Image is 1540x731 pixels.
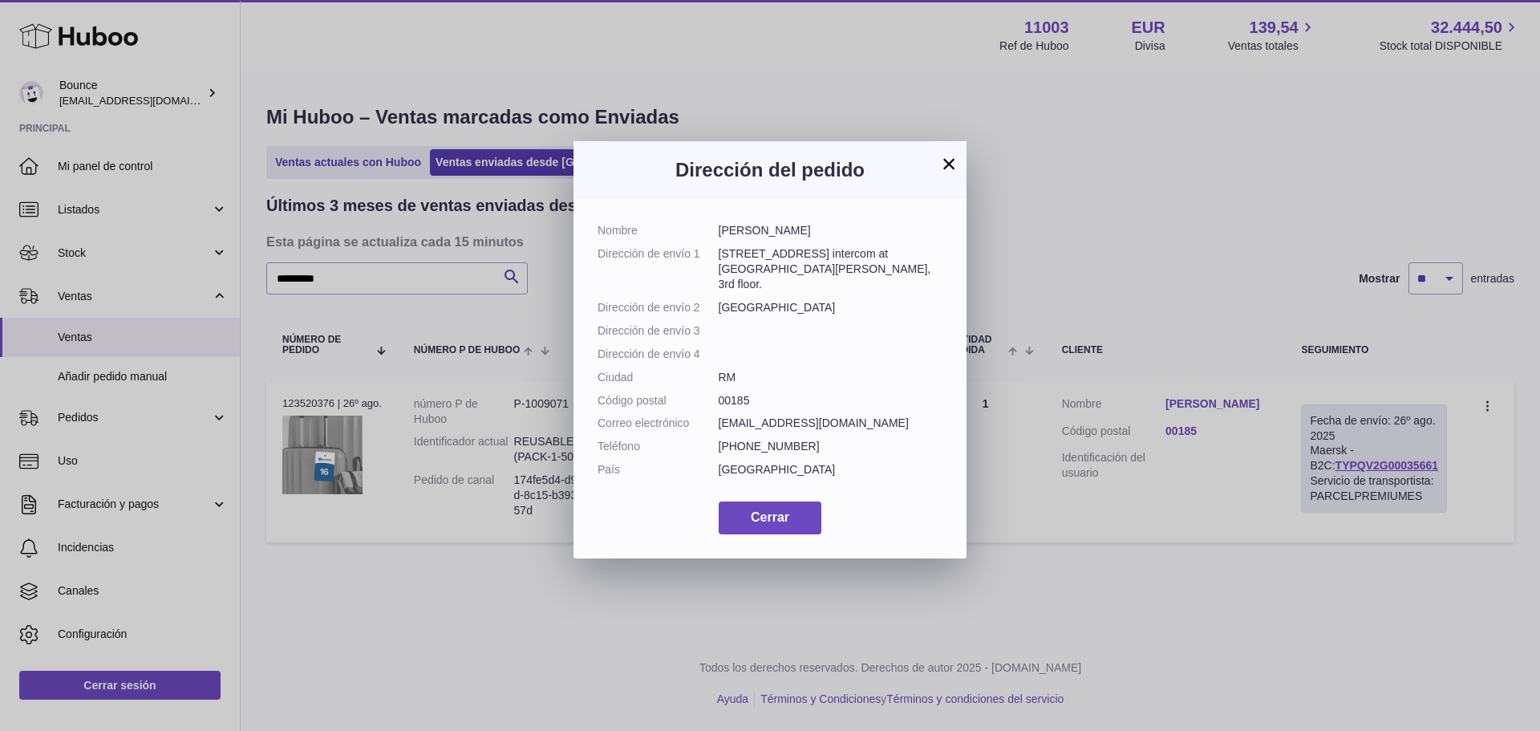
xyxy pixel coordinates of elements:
dt: Dirección de envío 2 [598,300,719,315]
dt: Teléfono [598,439,719,454]
span: Cerrar [751,510,789,524]
dt: Ciudad [598,370,719,385]
dd: [GEOGRAPHIC_DATA] [719,462,943,477]
dt: País [598,462,719,477]
dt: Correo electrónico [598,416,719,431]
button: Cerrar [719,502,821,534]
dd: [PERSON_NAME] [719,223,943,238]
dt: Código postal [598,393,719,408]
dd: RM [719,370,943,385]
button: × [939,154,958,173]
dd: 00185 [719,393,943,408]
dd: [PHONE_NUMBER] [719,439,943,454]
dd: [EMAIL_ADDRESS][DOMAIN_NAME] [719,416,943,431]
dt: Dirección de envío 3 [598,323,719,339]
dt: Nombre [598,223,719,238]
dd: [STREET_ADDRESS] intercom at [GEOGRAPHIC_DATA][PERSON_NAME], 3rd floor. [719,246,943,292]
dd: [GEOGRAPHIC_DATA] [719,300,943,315]
dt: Dirección de envío 1 [598,246,719,292]
dt: Dirección de envío 4 [598,347,719,362]
h3: Dirección del pedido [598,157,942,183]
